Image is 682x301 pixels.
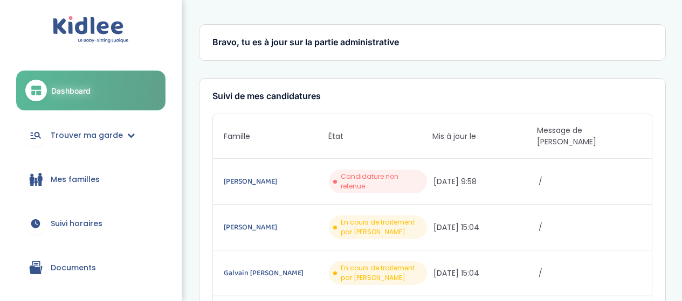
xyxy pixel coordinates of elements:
[16,204,166,243] a: Suivi horaires
[16,160,166,199] a: Mes familles
[53,16,129,44] img: logo.svg
[16,248,166,287] a: Documents
[539,222,641,233] span: /
[51,174,100,185] span: Mes familles
[224,131,328,142] span: Famille
[212,38,652,47] h3: Bravo, tu es à jour sur la partie administrative
[537,125,641,148] span: Message de [PERSON_NAME]
[224,176,326,187] a: [PERSON_NAME]
[539,268,641,279] span: /
[51,218,102,229] span: Suivi horaires
[51,130,123,141] span: Trouver ma garde
[341,263,423,283] span: En cours de traitement par [PERSON_NAME]
[51,262,96,274] span: Documents
[433,222,536,233] span: [DATE] 15:04
[328,131,432,142] span: État
[224,267,326,279] a: Galvain [PERSON_NAME]
[224,221,326,233] a: [PERSON_NAME]
[433,268,536,279] span: [DATE] 15:04
[432,131,536,142] span: Mis à jour le
[341,218,423,237] span: En cours de traitement par [PERSON_NAME]
[539,176,641,187] span: /
[51,85,91,96] span: Dashboard
[433,176,536,187] span: [DATE] 9:58
[341,172,423,191] span: Candidature non retenue
[16,116,166,155] a: Trouver ma garde
[16,71,166,110] a: Dashboard
[212,92,652,101] h3: Suivi de mes candidatures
